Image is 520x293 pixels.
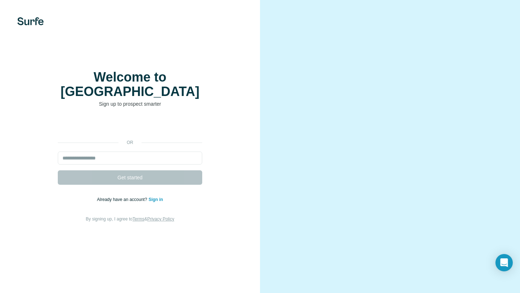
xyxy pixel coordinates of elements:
[17,17,44,25] img: Surfe's logo
[147,217,174,222] a: Privacy Policy
[133,217,144,222] a: Terms
[58,100,202,108] p: Sign up to prospect smarter
[86,217,174,222] span: By signing up, I agree to &
[58,70,202,99] h1: Welcome to [GEOGRAPHIC_DATA]
[97,197,149,202] span: Already have an account?
[495,254,513,271] div: Open Intercom Messenger
[54,118,206,134] iframe: Sign in with Google Button
[118,139,142,146] p: or
[148,197,163,202] a: Sign in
